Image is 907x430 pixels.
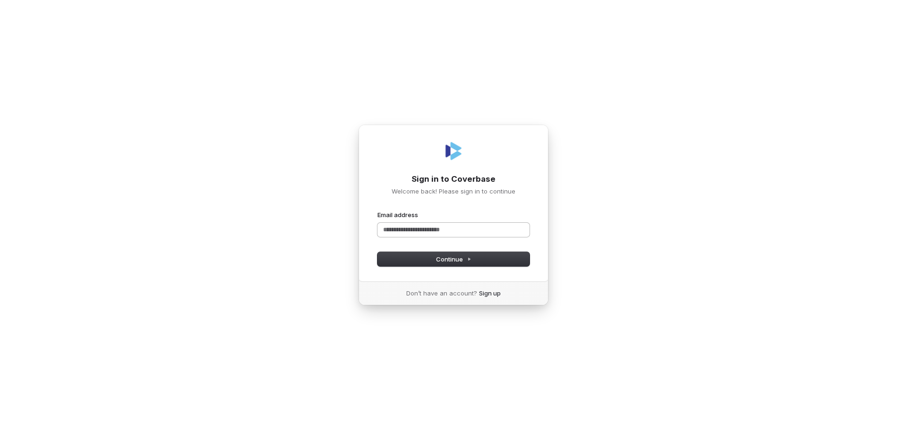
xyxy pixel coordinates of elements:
[406,289,477,297] span: Don’t have an account?
[377,252,530,266] button: Continue
[377,211,418,219] label: Email address
[377,174,530,185] h1: Sign in to Coverbase
[436,255,471,263] span: Continue
[479,289,501,297] a: Sign up
[442,140,465,162] img: Coverbase
[377,187,530,195] p: Welcome back! Please sign in to continue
